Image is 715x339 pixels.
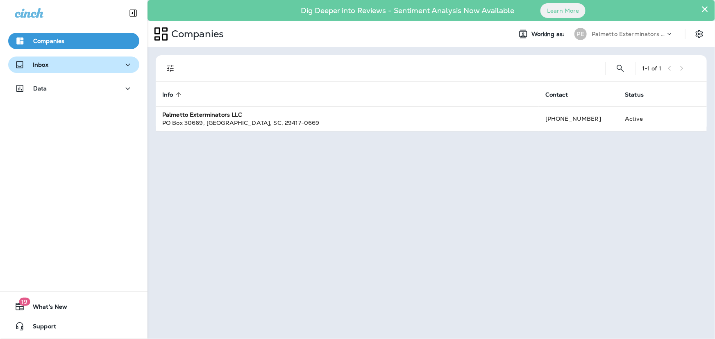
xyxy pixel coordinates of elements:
p: Dig Deeper into Reviews - Sentiment Analysis Now Available [277,9,538,12]
button: Search Companies [612,60,629,77]
button: Support [8,318,139,334]
div: 1 - 1 of 1 [642,65,661,72]
div: PE [574,28,587,40]
p: Inbox [33,61,48,68]
span: Status [625,91,644,98]
button: Learn More [540,3,586,18]
button: Filters [162,60,179,77]
span: Contact [545,91,568,98]
button: Collapse Sidebar [122,5,145,21]
span: Info [162,91,184,98]
span: 19 [19,298,30,306]
td: Active [618,106,668,131]
button: Companies [8,33,139,49]
td: [PHONE_NUMBER] [539,106,618,131]
span: What's New [25,303,67,313]
button: 19What's New [8,298,139,315]
button: Inbox [8,56,139,73]
button: Data [8,80,139,97]
span: Working as: [531,31,566,38]
span: Status [625,91,654,98]
p: Palmetto Exterminators LLC [592,31,665,37]
span: Support [25,323,56,333]
div: PO Box 30669 , [GEOGRAPHIC_DATA] , SC , 29417-0669 [162,119,532,127]
span: Info [162,91,173,98]
p: Companies [168,28,224,40]
strong: Palmetto Exterminators LLC [162,111,243,118]
p: Data [33,85,47,92]
p: Companies [33,38,64,44]
button: Close [701,2,709,16]
span: Contact [545,91,579,98]
button: Settings [692,27,707,41]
